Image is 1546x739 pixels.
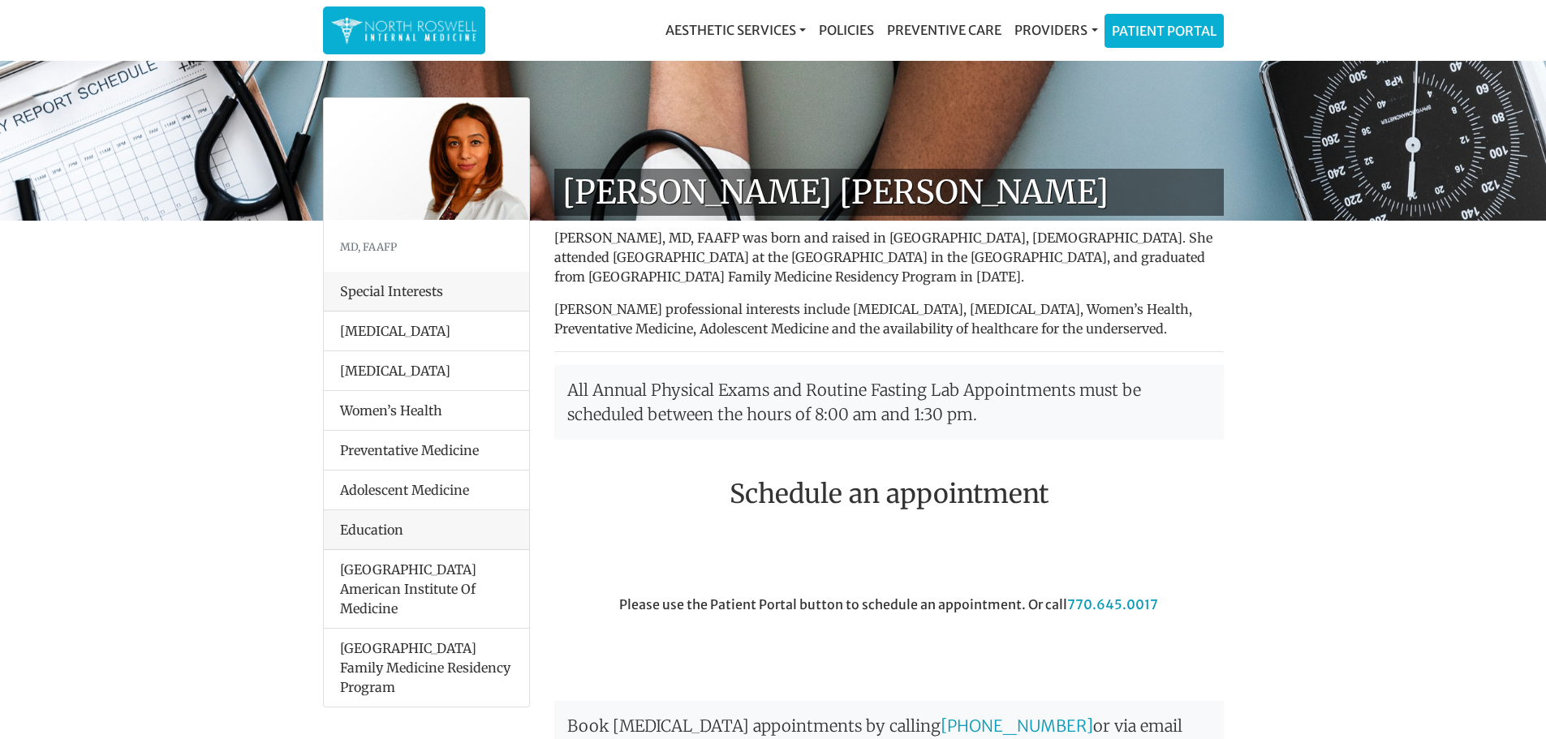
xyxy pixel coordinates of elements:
[554,365,1224,440] p: All Annual Physical Exams and Routine Fasting Lab Appointments must be scheduled between the hour...
[324,510,529,550] div: Education
[340,240,397,253] small: MD, FAAFP
[554,299,1224,338] p: [PERSON_NAME] professional interests include [MEDICAL_DATA], [MEDICAL_DATA], Women’s Health, Prev...
[324,390,529,431] li: Women’s Health
[1105,15,1223,47] a: Patient Portal
[324,272,529,311] div: Special Interests
[1067,596,1158,612] a: 770.645.0017
[542,595,1236,685] div: Please use the Patient Portal button to schedule an appointment. Or call
[324,430,529,470] li: Preventative Medicine
[1008,14,1104,46] a: Providers
[324,98,529,220] img: Dr. Farah Mubarak Ali MD, FAAFP
[554,228,1224,286] p: [PERSON_NAME], MD, FAAFP was born and raised in [GEOGRAPHIC_DATA], [DEMOGRAPHIC_DATA]. She attend...
[941,715,1093,736] a: [PHONE_NUMBER]
[324,350,529,391] li: [MEDICAL_DATA]
[554,169,1224,216] h1: [PERSON_NAME] [PERSON_NAME]
[331,15,477,46] img: North Roswell Internal Medicine
[324,550,529,629] li: [GEOGRAPHIC_DATA] American Institute Of Medicine
[812,14,881,46] a: Policies
[324,470,529,510] li: Adolescent Medicine
[324,311,529,351] li: [MEDICAL_DATA]
[324,628,529,707] li: [GEOGRAPHIC_DATA] Family Medicine Residency Program
[554,479,1224,509] h2: Schedule an appointment
[659,14,812,46] a: Aesthetic Services
[881,14,1008,46] a: Preventive Care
